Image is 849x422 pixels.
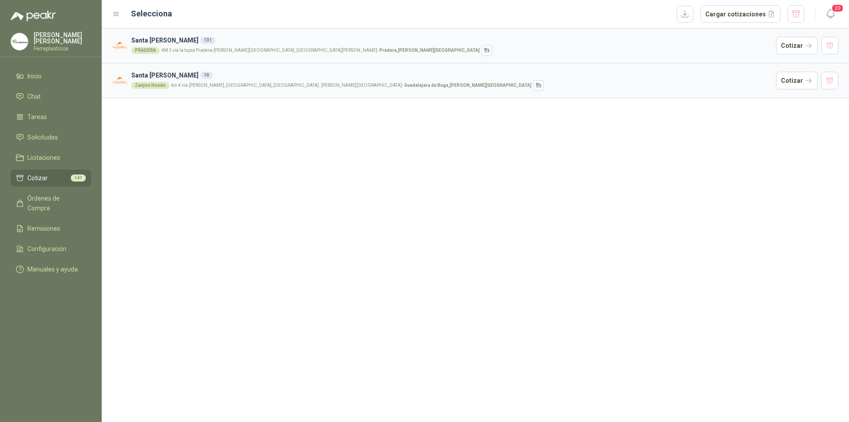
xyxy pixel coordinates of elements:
[822,6,838,22] button: 20
[34,46,91,51] p: Ferreplasticos
[112,38,128,54] img: Company Logo
[11,220,91,237] a: Remisiones
[27,153,60,163] span: Licitaciones
[11,68,91,85] a: Inicio
[11,108,91,125] a: Tareas
[700,5,780,23] button: Cargar cotizaciones
[27,264,78,274] span: Manuales y ayuda
[11,170,91,186] a: Cotizar141
[131,82,169,89] div: Zanjon Hondo
[27,132,58,142] span: Solicitudes
[11,129,91,146] a: Solicitudes
[11,33,28,50] img: Company Logo
[27,71,42,81] span: Inicio
[776,37,818,54] button: Cotizar
[11,240,91,257] a: Configuración
[131,8,172,20] h2: Selecciona
[11,190,91,217] a: Órdenes de Compra
[112,73,128,89] img: Company Logo
[11,261,91,278] a: Manuales y ayuda
[161,48,480,53] p: KM 2 vía la tupia Pradera-[PERSON_NAME][GEOGRAPHIC_DATA], [GEOGRAPHIC_DATA][PERSON_NAME] -
[404,83,532,88] strong: Guadalajara de Buga , [PERSON_NAME][GEOGRAPHIC_DATA]
[11,88,91,105] a: Chat
[831,4,844,12] span: 20
[131,70,773,80] h3: Santa [PERSON_NAME]
[131,35,773,45] h3: Santa [PERSON_NAME]
[27,92,41,101] span: Chat
[34,32,91,44] p: [PERSON_NAME] [PERSON_NAME]
[71,174,86,182] span: 141
[776,72,818,89] button: Cotizar
[200,37,215,44] div: 131
[27,112,47,122] span: Tareas
[27,194,83,213] span: Órdenes de Compra
[171,83,532,88] p: km 4 via [PERSON_NAME], [GEOGRAPHIC_DATA], [GEOGRAPHIC_DATA]. [PERSON_NAME][GEOGRAPHIC_DATA] -
[200,72,213,79] div: 10
[11,11,56,21] img: Logo peakr
[27,244,66,254] span: Configuración
[379,48,480,53] strong: Pradera , [PERSON_NAME][GEOGRAPHIC_DATA]
[27,224,60,233] span: Remisiones
[11,149,91,166] a: Licitaciones
[27,173,48,183] span: Cotizar
[131,47,160,54] div: PRADERA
